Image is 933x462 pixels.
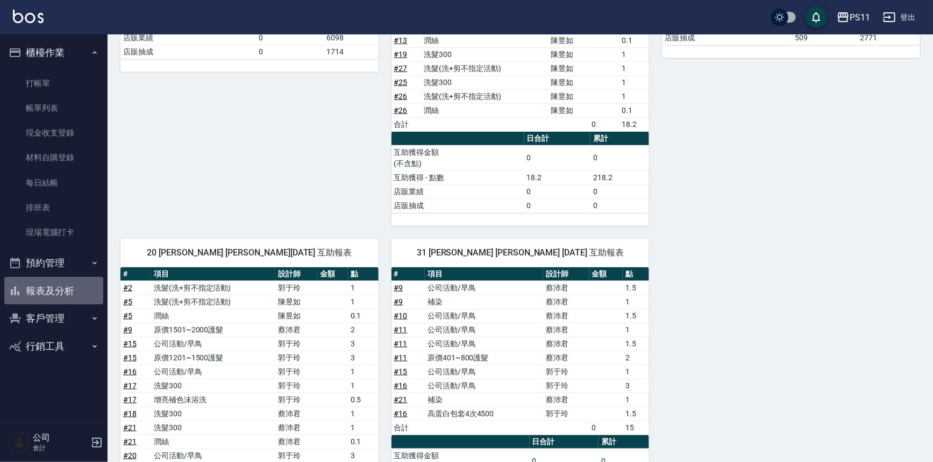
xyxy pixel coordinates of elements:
td: 蔡沛君 [543,309,589,323]
a: 材料自購登錄 [4,145,103,170]
td: 1 [623,295,649,309]
button: 行銷工具 [4,332,103,360]
span: 31 [PERSON_NAME] [PERSON_NAME] [DATE] 互助報表 [404,247,637,258]
a: 排班表 [4,195,103,220]
td: 蔡沛君 [275,407,317,421]
td: 0.1 [348,435,379,449]
td: 1 [623,323,649,337]
button: 報表及分析 [4,277,103,305]
td: 合計 [391,117,422,131]
td: 洗髮300 [422,47,548,61]
a: 現場電腦打卡 [4,220,103,245]
td: 蔡沛君 [275,323,317,337]
a: #18 [123,409,137,418]
td: 1 [619,89,649,103]
td: 0 [524,198,591,212]
td: 0 [589,117,619,131]
td: 1 [348,365,379,379]
td: 洗髮(洗+剪不指定活動) [151,281,275,295]
td: 218.2 [590,170,649,184]
button: 櫃檯作業 [4,39,103,67]
td: 0 [256,45,324,59]
a: #11 [394,353,408,362]
a: #9 [394,283,403,292]
td: 原價401~800護髮 [425,351,543,365]
td: 潤絲 [422,33,548,47]
td: 洗髮(洗+剪不指定活動) [422,61,548,75]
td: 公司活動/早鳥 [151,337,275,351]
td: 1.5 [623,309,649,323]
td: 郭于玲 [543,365,589,379]
div: PS11 [850,11,870,24]
th: 點 [348,267,379,281]
a: #9 [394,297,403,306]
td: 店販抽成 [120,45,256,59]
td: 店販業績 [120,31,256,45]
td: 洗髮300 [151,379,275,393]
h5: 公司 [33,432,88,443]
p: 會計 [33,443,88,453]
td: 蔡沛君 [543,351,589,365]
td: 0.1 [619,33,649,47]
button: 預約管理 [4,249,103,277]
a: #27 [394,64,408,73]
a: #5 [123,297,132,306]
a: #16 [123,367,137,376]
td: 原價1501~2000護髮 [151,323,275,337]
td: 公司活動/早鳥 [425,379,543,393]
td: 3 [348,351,379,365]
td: 公司活動/早鳥 [425,281,543,295]
span: 20 [PERSON_NAME] [PERSON_NAME][DATE] 互助報表 [133,247,366,258]
a: #11 [394,339,408,348]
td: 1 [348,421,379,435]
td: 1 [623,393,649,407]
td: 蔡沛君 [543,281,589,295]
td: 洗髮300 [151,421,275,435]
td: 潤絲 [151,309,275,323]
a: #15 [394,367,408,376]
td: 洗髮300 [422,75,548,89]
td: 陳昱如 [548,89,589,103]
td: 蔡沛君 [543,295,589,309]
td: 0.5 [348,393,379,407]
a: #21 [394,395,408,404]
td: 蔡沛君 [543,323,589,337]
td: 0 [589,421,623,435]
td: 店販業績 [391,184,524,198]
img: Person [9,432,30,453]
td: 0 [256,31,324,45]
td: 蔡沛君 [275,421,317,435]
td: 補染 [425,393,543,407]
td: 洗髮(洗+剪不指定活動) [151,295,275,309]
td: 陳昱如 [548,75,589,89]
a: #16 [394,409,408,418]
td: 0 [524,184,591,198]
th: 設計師 [543,267,589,281]
td: 潤絲 [151,435,275,449]
a: 打帳單 [4,71,103,96]
td: 蔡沛君 [275,435,317,449]
td: 1 [348,281,379,295]
a: #15 [123,353,137,362]
td: 郭于玲 [543,407,589,421]
th: 項目 [425,267,543,281]
th: 項目 [151,267,275,281]
td: 店販抽成 [662,31,792,45]
td: 陳昱如 [275,309,317,323]
th: 點 [623,267,649,281]
td: 陳昱如 [548,47,589,61]
td: 1 [619,75,649,89]
th: 累計 [599,435,649,449]
a: #17 [123,395,137,404]
td: 增亮補色沫浴洗 [151,393,275,407]
td: 洗髮(洗+剪不指定活動) [422,89,548,103]
td: 蔡沛君 [543,393,589,407]
td: 0 [590,145,649,170]
a: #19 [394,50,408,59]
td: 1 [619,61,649,75]
a: #11 [394,325,408,334]
th: # [391,267,425,281]
a: #10 [394,311,408,320]
td: 1 [348,407,379,421]
td: 3 [623,379,649,393]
